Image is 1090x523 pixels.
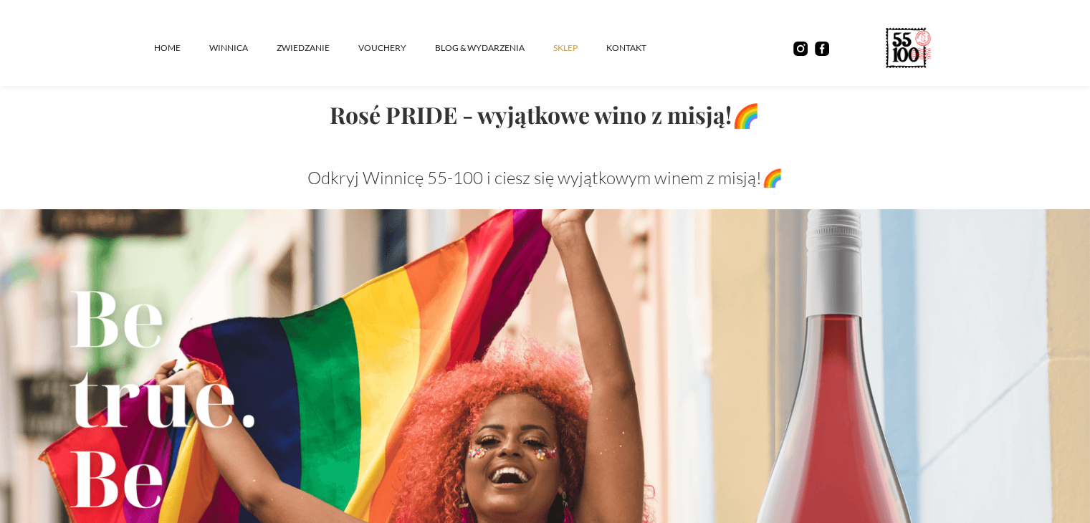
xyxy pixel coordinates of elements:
[606,27,675,69] a: kontakt
[435,27,553,69] a: Blog & Wydarzenia
[154,27,209,69] a: Home
[154,103,937,126] h1: Rosé PRIDE - wyjątkowe wino z misją!🌈
[553,27,606,69] a: SKLEP
[358,27,435,69] a: vouchery
[209,27,277,69] a: winnica
[277,27,358,69] a: ZWIEDZANIE
[154,166,937,189] p: Odkryj Winnicę 55-100 i ciesz się wyjątkowym winem z misją!🌈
